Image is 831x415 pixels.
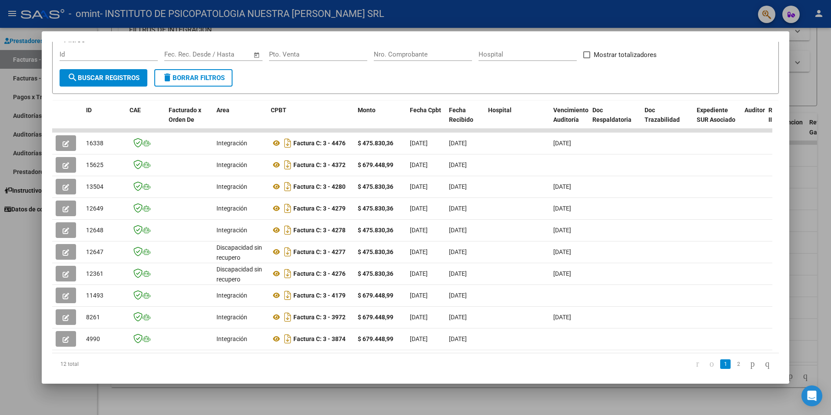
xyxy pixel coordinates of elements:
[720,359,731,369] a: 1
[86,205,103,212] span: 12649
[86,227,103,234] span: 12648
[358,270,393,277] strong: $ 475.830,36
[282,267,293,281] i: Descargar documento
[697,107,735,124] span: Expediente SUR Asociado
[553,205,571,212] span: [DATE]
[550,101,589,139] datatable-header-cell: Vencimiento Auditoría
[410,227,428,234] span: [DATE]
[252,50,262,60] button: Open calendar
[67,74,140,82] span: Buscar Registros
[449,140,467,147] span: [DATE]
[733,359,744,369] a: 2
[449,107,473,124] span: Fecha Recibido
[358,205,393,212] strong: $ 475.830,36
[293,140,346,147] strong: Factura C: 3 - 4476
[293,314,346,321] strong: Factura C: 3 - 3972
[488,107,512,114] span: Hospital
[216,205,247,212] span: Integración
[216,266,262,283] span: Discapacidad sin recupero
[86,183,103,190] span: 13504
[641,101,693,139] datatable-header-cell: Doc Trazabilidad
[692,359,703,369] a: go to first page
[200,50,243,58] input: End date
[271,107,286,114] span: CPBT
[282,245,293,259] i: Descargar documento
[216,183,247,190] span: Integración
[449,183,467,190] span: [DATE]
[358,107,376,114] span: Monto
[216,107,229,114] span: Area
[354,101,406,139] datatable-header-cell: Monto
[553,107,588,124] span: Vencimiento Auditoría
[485,101,550,139] datatable-header-cell: Hospital
[410,107,441,114] span: Fecha Cpbt
[765,101,800,139] datatable-header-cell: Retencion IIBB
[449,335,467,342] span: [DATE]
[216,161,247,168] span: Integración
[410,140,428,147] span: [DATE]
[293,183,346,190] strong: Factura C: 3 - 4280
[589,101,641,139] datatable-header-cell: Doc Respaldatoria
[449,227,467,234] span: [DATE]
[449,270,467,277] span: [DATE]
[410,248,428,255] span: [DATE]
[293,292,346,299] strong: Factura C: 3 - 4179
[282,310,293,324] i: Descargar documento
[282,223,293,237] i: Descargar documento
[83,101,126,139] datatable-header-cell: ID
[293,161,346,168] strong: Factura C: 3 - 4372
[86,140,103,147] span: 16338
[410,205,428,212] span: [DATE]
[162,74,225,82] span: Borrar Filtros
[358,140,393,147] strong: $ 475.830,36
[358,183,393,190] strong: $ 475.830,36
[126,101,165,139] datatable-header-cell: CAE
[358,292,393,299] strong: $ 679.448,99
[67,72,78,83] mat-icon: search
[165,101,213,139] datatable-header-cell: Facturado x Orden De
[449,161,467,168] span: [DATE]
[169,107,201,124] span: Facturado x Orden De
[216,335,247,342] span: Integración
[60,69,147,87] button: Buscar Registros
[282,158,293,172] i: Descargar documento
[293,335,346,342] strong: Factura C: 3 - 3874
[445,101,485,139] datatable-header-cell: Fecha Recibido
[746,359,758,369] a: go to next page
[693,101,741,139] datatable-header-cell: Expediente SUR Asociado
[293,270,346,277] strong: Factura C: 3 - 4276
[553,270,571,277] span: [DATE]
[293,248,346,255] strong: Factura C: 3 - 4277
[86,314,100,321] span: 8261
[216,292,247,299] span: Integración
[553,227,571,234] span: [DATE]
[705,359,718,369] a: go to previous page
[358,248,393,255] strong: $ 475.830,36
[449,205,467,212] span: [DATE]
[719,357,732,371] li: page 1
[282,332,293,346] i: Descargar documento
[282,201,293,215] i: Descargar documento
[358,227,393,234] strong: $ 475.830,36
[410,161,428,168] span: [DATE]
[293,227,346,234] strong: Factura C: 3 - 4278
[410,314,428,321] span: [DATE]
[216,314,247,321] span: Integración
[282,288,293,302] i: Descargar documento
[213,101,267,139] datatable-header-cell: Area
[745,107,770,114] span: Auditoria
[86,292,103,299] span: 11493
[216,244,262,261] span: Discapacidad sin recupero
[449,314,467,321] span: [DATE]
[216,227,247,234] span: Integración
[410,183,428,190] span: [DATE]
[86,270,103,277] span: 12361
[358,161,393,168] strong: $ 679.448,99
[86,161,103,168] span: 15625
[761,359,773,369] a: go to last page
[52,353,196,375] div: 12 total
[154,69,233,87] button: Borrar Filtros
[553,140,571,147] span: [DATE]
[410,270,428,277] span: [DATE]
[449,248,467,255] span: [DATE]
